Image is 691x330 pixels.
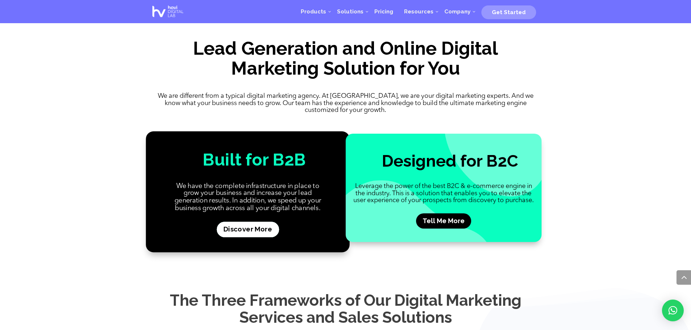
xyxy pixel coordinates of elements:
h4: Designed for B2C [358,152,542,174]
span: Resources [404,8,433,15]
a: Products [295,1,332,22]
span: Solutions [337,8,363,15]
a: Pricing [369,1,399,22]
a: Company [439,1,476,22]
h2: Lead Generation and Online Digital Marketing Solution for You [150,38,542,82]
a: Resources [399,1,439,22]
p: We have the complete infrastructure in place to grow your business and increase your lead generat... [169,183,326,212]
span: Pricing [374,8,393,15]
a: Solutions [332,1,369,22]
a: Tell Me More [416,213,471,228]
p: Leverage the power of the best B2C & e-commerce engine in the industry. This is a solution that e... [353,183,534,204]
span: Products [301,8,326,15]
span: Company [444,8,470,15]
p: We are different from a typical digital marketing agency. At [GEOGRAPHIC_DATA], we are your digit... [150,93,542,114]
a: Discover More [217,222,279,237]
a: Get Started [481,6,536,17]
span: Get Started [492,9,526,16]
h4: Built for B2B [159,151,349,173]
h2: The Three Frameworks of Our Digital Marketing Services and Sales Solutions [150,292,542,330]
